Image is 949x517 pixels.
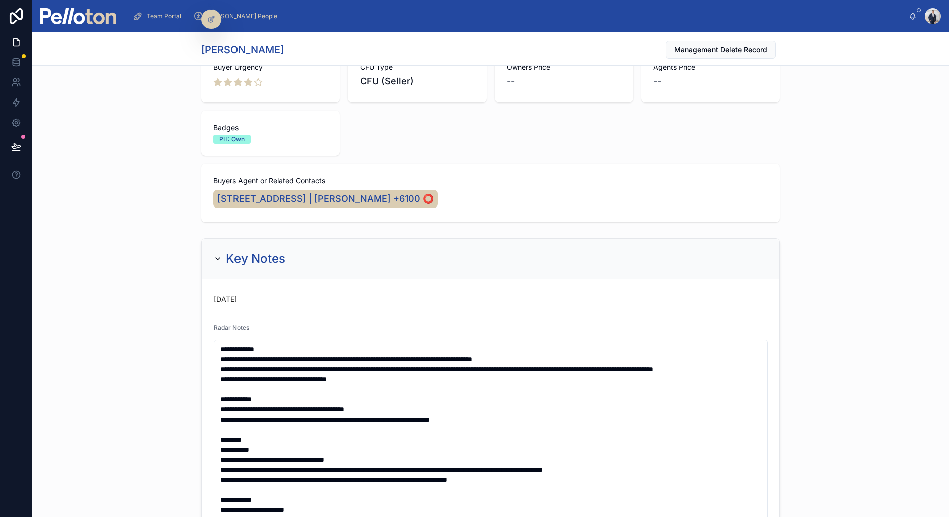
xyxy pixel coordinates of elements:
[214,294,237,304] p: [DATE]
[653,62,768,72] span: Agents Price
[226,251,285,267] h2: Key Notes
[207,12,277,20] span: [PERSON_NAME] People
[213,62,328,72] span: Buyer Urgency
[40,8,116,24] img: App logo
[125,5,909,27] div: scrollable content
[360,74,474,88] span: CFU (Seller)
[130,7,188,25] a: Team Portal
[674,45,767,55] span: Management Delete Record
[213,176,768,186] span: Buyers Agent or Related Contacts
[219,135,245,144] div: PH: Own
[213,190,438,208] a: [STREET_ADDRESS] | [PERSON_NAME] +6100 ⭕️
[201,43,284,57] h1: [PERSON_NAME]
[190,7,284,25] a: [PERSON_NAME] People
[507,74,515,88] span: --
[217,192,434,206] span: [STREET_ADDRESS] | [PERSON_NAME] +6100 ⭕️
[360,62,474,72] span: CFU Type
[653,74,661,88] span: --
[214,324,249,331] span: Radar Notes
[666,41,776,59] button: Management Delete Record
[507,62,621,72] span: Owners Price
[147,12,181,20] span: Team Portal
[213,123,328,133] span: Badges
